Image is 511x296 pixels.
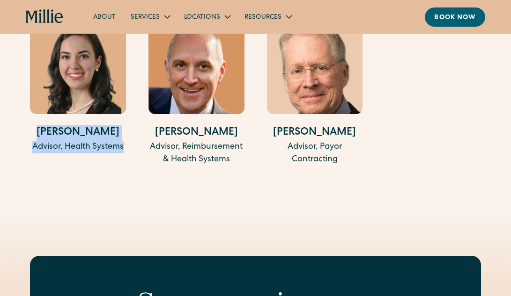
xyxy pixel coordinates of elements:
div: Advisor, Reimbursement & Health Systems [148,141,244,166]
div: Locations [184,13,220,22]
div: Resources [237,9,298,24]
div: Resources [244,13,281,22]
a: About [86,9,123,24]
div: Services [131,13,160,22]
h4: [PERSON_NAME] [267,125,363,141]
div: Advisor, Payor Contracting [267,141,363,166]
h4: [PERSON_NAME] [148,125,244,141]
a: Book now [425,7,485,27]
h4: [PERSON_NAME] [30,125,126,141]
a: home [26,9,63,24]
div: Advisor, Health Systems [30,141,126,153]
div: Locations [177,9,237,24]
div: Book now [434,13,476,23]
div: Services [123,9,177,24]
